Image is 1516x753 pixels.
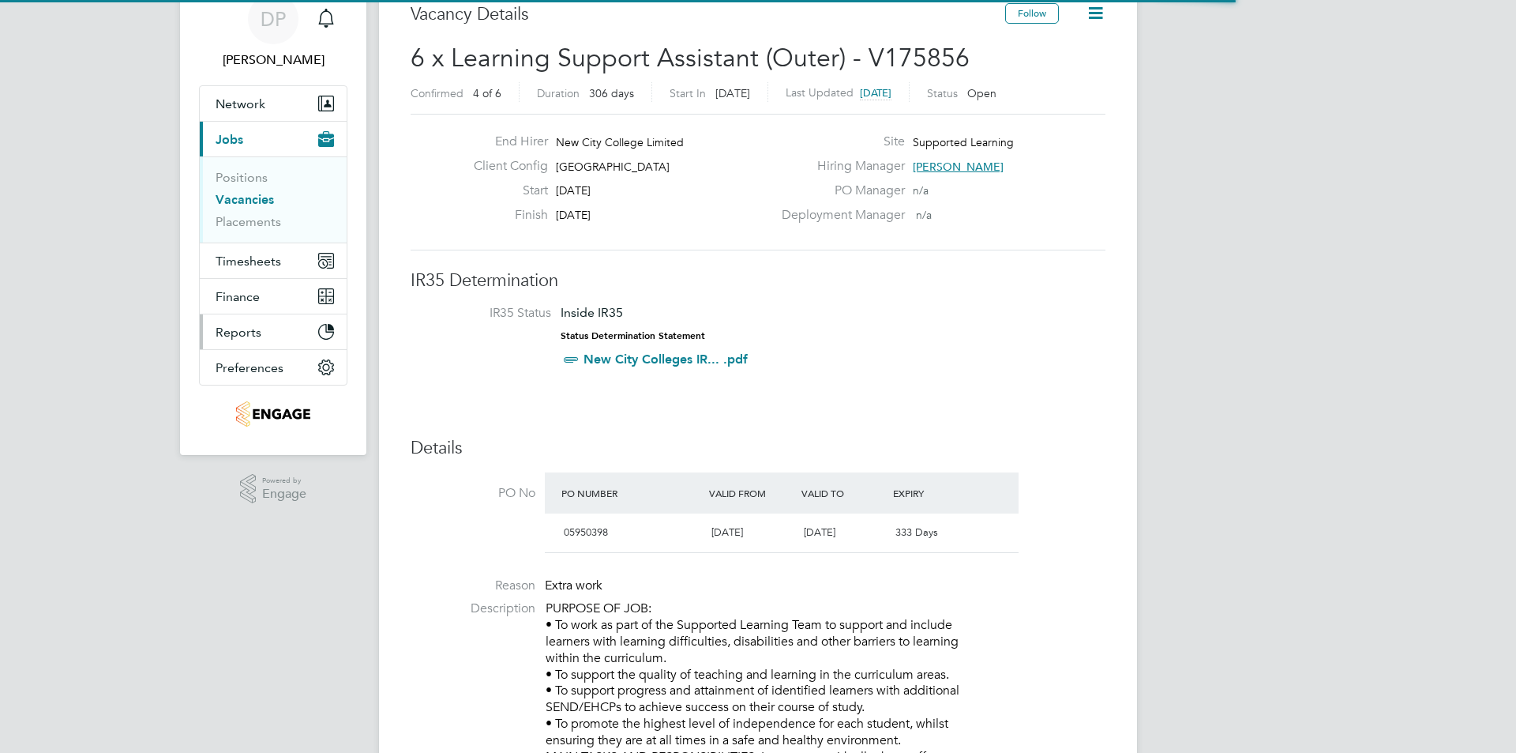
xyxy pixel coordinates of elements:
button: Reports [200,314,347,349]
label: Site [772,134,905,150]
span: [DATE] [860,86,891,100]
span: Preferences [216,360,283,375]
button: Timesheets [200,243,347,278]
div: Jobs [200,156,347,243]
span: [DATE] [556,183,591,198]
a: Vacancies [216,192,274,207]
label: PO No [411,485,535,502]
span: [GEOGRAPHIC_DATA] [556,160,670,174]
span: Engage [262,488,306,501]
button: Preferences [200,350,347,385]
div: Valid To [797,479,890,507]
span: Powered by [262,474,306,488]
label: Last Updated [786,85,854,100]
label: Start [461,183,548,199]
label: Description [411,601,535,617]
strong: Status Determination Statement [561,330,705,341]
span: Jobs [216,132,243,147]
span: Open [967,86,996,100]
span: Danielle Page [199,51,347,70]
a: Go to home page [199,401,347,427]
a: Powered byEngage [240,474,307,504]
h3: Vacancy Details [411,3,1005,26]
span: 333 Days [895,525,938,539]
label: Reason [411,578,535,594]
span: Finance [216,289,260,304]
h3: IR35 Determination [411,269,1105,292]
span: [DATE] [715,86,750,100]
button: Network [200,86,347,121]
span: 6 x Learning Support Assistant (Outer) - V175856 [411,43,970,73]
span: New City College Limited [556,135,684,149]
span: 05950398 [564,525,608,539]
label: PO Manager [772,183,905,199]
label: Confirmed [411,86,463,100]
label: Start In [670,86,706,100]
span: Reports [216,325,261,340]
label: Finish [461,207,548,224]
a: Placements [216,214,281,229]
span: n/a [916,208,932,222]
button: Jobs [200,122,347,156]
span: 4 of 6 [473,86,501,100]
button: Follow [1005,3,1059,24]
label: IR35 Status [426,305,551,322]
a: New City Colleges IR... .pdf [584,352,748,367]
span: [DATE] [556,208,591,222]
span: Supported Learning [913,135,1014,149]
span: n/a [913,183,929,198]
span: 306 days [589,86,634,100]
label: Hiring Manager [772,158,905,175]
h3: Details [411,437,1105,460]
label: Status [927,86,958,100]
span: [DATE] [711,525,743,539]
label: Client Config [461,158,548,175]
div: Valid From [705,479,797,507]
span: Network [216,96,265,111]
div: Expiry [889,479,981,507]
a: Positions [216,170,268,185]
label: Deployment Manager [772,207,905,224]
button: Finance [200,279,347,314]
span: [PERSON_NAME] [913,160,1004,174]
span: Extra work [545,578,602,593]
label: End Hirer [461,134,548,150]
span: DP [261,9,286,29]
img: jambo-logo-retina.png [236,401,310,427]
span: Timesheets [216,254,281,269]
span: Inside IR35 [561,305,623,320]
span: [DATE] [804,525,835,539]
label: Duration [537,86,580,100]
div: PO Number [557,479,705,507]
